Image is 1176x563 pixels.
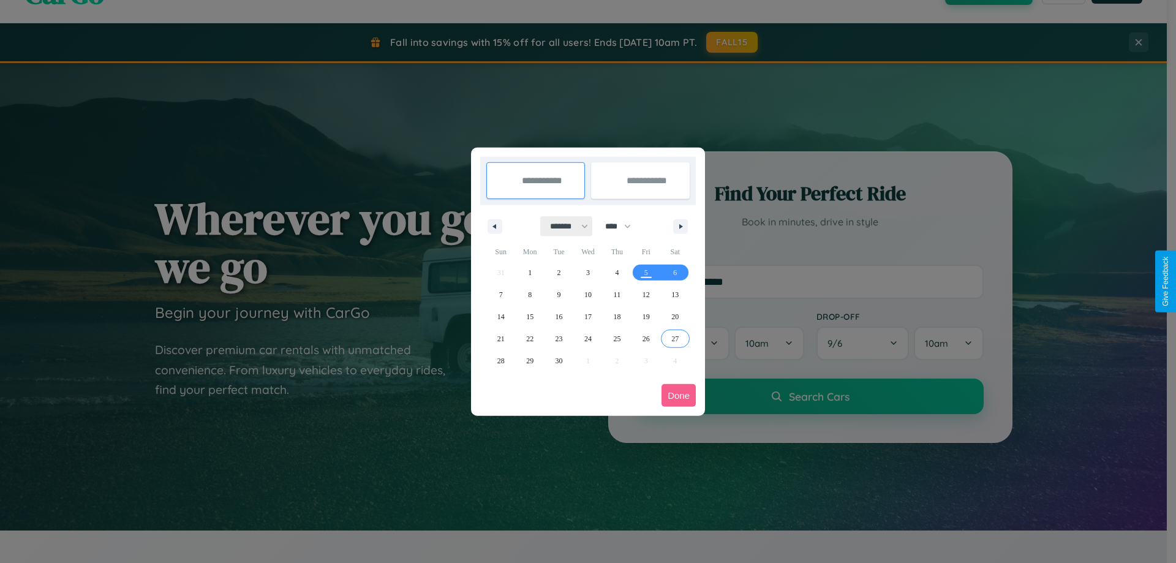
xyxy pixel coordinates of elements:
span: 15 [526,306,533,328]
button: 29 [515,350,544,372]
button: 2 [545,262,573,284]
span: 13 [671,284,679,306]
span: 16 [556,306,563,328]
span: 3 [586,262,590,284]
button: 11 [603,284,631,306]
button: 28 [486,350,515,372]
button: 4 [603,262,631,284]
button: 17 [573,306,602,328]
button: 5 [631,262,660,284]
span: Wed [573,242,602,262]
span: 26 [643,328,650,350]
button: 18 [603,306,631,328]
span: 23 [556,328,563,350]
span: 27 [671,328,679,350]
span: 21 [497,328,505,350]
button: 16 [545,306,573,328]
span: 7 [499,284,503,306]
button: 6 [661,262,690,284]
button: 22 [515,328,544,350]
span: 22 [526,328,533,350]
button: 15 [515,306,544,328]
button: 8 [515,284,544,306]
span: Sat [661,242,690,262]
span: Fri [631,242,660,262]
span: 8 [528,284,532,306]
button: 7 [486,284,515,306]
span: 5 [644,262,648,284]
button: 10 [573,284,602,306]
button: 20 [661,306,690,328]
span: Sun [486,242,515,262]
button: 27 [661,328,690,350]
button: 9 [545,284,573,306]
span: 11 [614,284,621,306]
span: 6 [673,262,677,284]
button: 25 [603,328,631,350]
button: 21 [486,328,515,350]
span: 24 [584,328,592,350]
span: 20 [671,306,679,328]
span: 2 [557,262,561,284]
span: 1 [528,262,532,284]
span: 17 [584,306,592,328]
span: 18 [613,306,620,328]
span: 9 [557,284,561,306]
span: 19 [643,306,650,328]
button: 3 [573,262,602,284]
span: Mon [515,242,544,262]
span: 10 [584,284,592,306]
span: Thu [603,242,631,262]
button: 12 [631,284,660,306]
button: 24 [573,328,602,350]
button: 14 [486,306,515,328]
button: 1 [515,262,544,284]
span: 14 [497,306,505,328]
span: 4 [615,262,619,284]
button: 19 [631,306,660,328]
span: 30 [556,350,563,372]
span: 29 [526,350,533,372]
span: Tue [545,242,573,262]
span: 28 [497,350,505,372]
span: 12 [643,284,650,306]
button: 26 [631,328,660,350]
span: 25 [613,328,620,350]
div: Give Feedback [1161,257,1170,306]
button: Done [661,384,696,407]
button: 30 [545,350,573,372]
button: 13 [661,284,690,306]
button: 23 [545,328,573,350]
